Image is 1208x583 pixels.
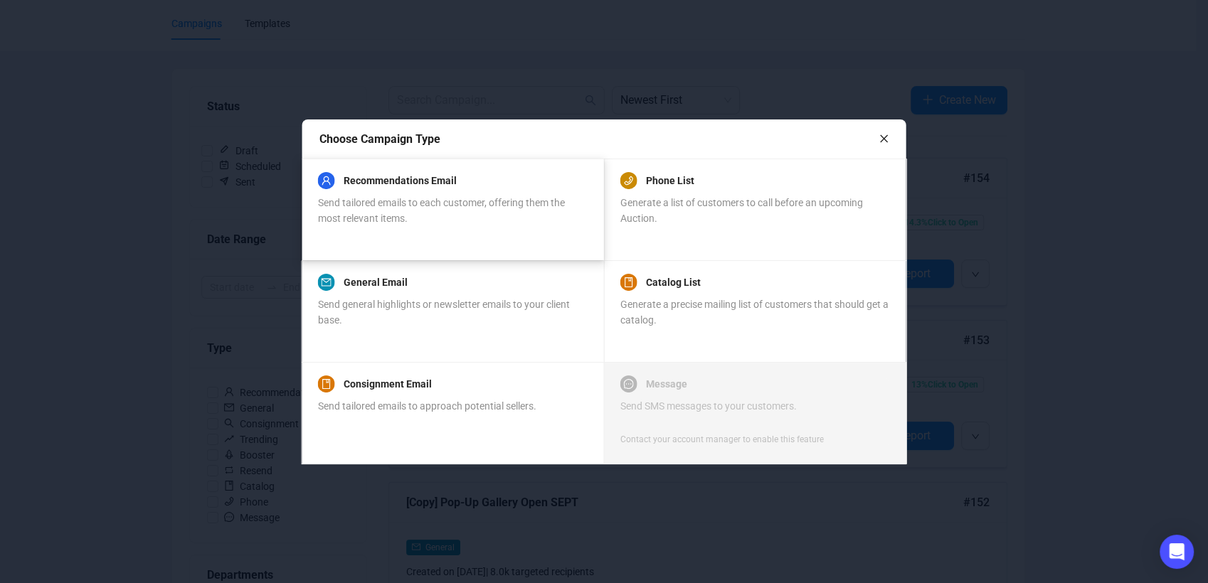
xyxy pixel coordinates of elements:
span: book [624,277,634,287]
span: Send general highlights or newsletter emails to your client base. [318,299,570,326]
span: Send tailored emails to each customer, offering them the most relevant items. [318,197,565,224]
a: General Email [344,274,408,291]
a: Recommendations Email [344,172,457,189]
div: Contact your account manager to enable this feature [620,432,824,446]
span: mail [322,277,332,287]
a: Catalog List [646,274,701,291]
span: Send tailored emails to approach potential sellers. [318,400,536,412]
a: Message [646,375,687,392]
a: Consignment Email [344,375,432,392]
span: user [322,176,332,186]
span: close [879,134,889,144]
span: Generate a precise mailing list of customers that should get a catalog. [620,299,889,326]
span: Send SMS messages to your customers. [620,400,797,412]
span: book [322,379,332,389]
div: Choose Campaign Type [319,130,879,148]
span: phone [624,176,634,186]
div: Open Intercom Messenger [1160,535,1194,569]
span: Generate a list of customers to call before an upcoming Auction. [620,197,863,224]
a: Phone List [646,172,694,189]
span: message [624,379,634,389]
